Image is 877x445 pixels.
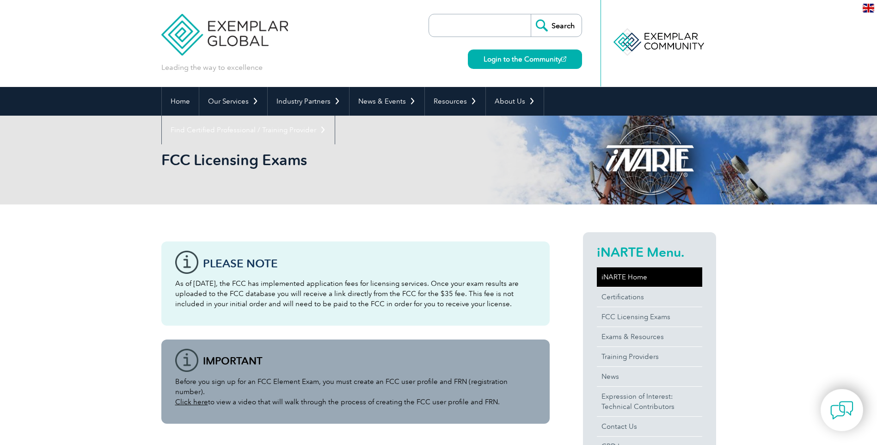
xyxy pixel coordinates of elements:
[175,278,536,309] p: As of [DATE], the FCC has implemented application fees for licensing services. Once your exam res...
[597,387,702,416] a: Expression of Interest:Technical Contributors
[597,267,702,287] a: iNARTE Home
[203,258,536,269] h3: Please note
[830,399,853,422] img: contact-chat.png
[561,56,566,62] img: open_square.png
[161,62,263,73] p: Leading the way to excellence
[425,87,485,116] a: Resources
[597,287,702,307] a: Certifications
[161,153,550,167] h2: FCC Licensing Exams
[175,398,208,406] a: Click here
[597,347,702,366] a: Training Providers
[597,327,702,346] a: Exams & Resources
[350,87,424,116] a: News & Events
[175,377,536,407] p: Before you sign up for an FCC Element Exam, you must create an FCC user profile and FRN (registra...
[597,307,702,327] a: FCC Licensing Exams
[486,87,544,116] a: About Us
[468,49,582,69] a: Login to the Community
[597,367,702,386] a: News
[531,14,582,37] input: Search
[162,87,199,116] a: Home
[863,4,874,12] img: en
[597,245,702,260] h2: iNARTE Menu.
[597,417,702,436] a: Contact Us
[199,87,267,116] a: Our Services
[162,116,335,144] a: Find Certified Professional / Training Provider
[268,87,349,116] a: Industry Partners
